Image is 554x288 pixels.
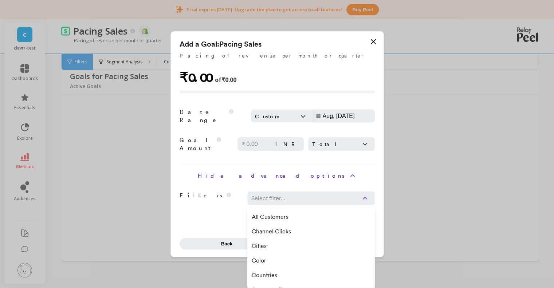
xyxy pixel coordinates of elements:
div: Countries [247,268,375,282]
span: INR [275,141,299,148]
div: Total [312,140,355,148]
img: dropdown indicator [361,194,369,202]
button: Back [180,238,274,249]
p: Pacing of revenue per month or quarter [180,52,375,59]
label: Date Range [180,108,233,124]
label: Filters [180,191,231,200]
img: accordion indicator [349,172,356,179]
label: Goal Amount [180,136,221,152]
h2: Add a Goal: Pacing Sales [180,39,375,49]
input: 0.00 [245,141,276,148]
img: dropdown indicator [299,113,307,120]
button: Hide advanced options [196,171,358,179]
img: calendar icon [316,113,321,119]
span: ₹0.00 [180,70,211,84]
span: ₹ [242,141,245,148]
div: Color [247,253,375,268]
span: Back [221,241,233,246]
div: Channel Clicks [247,224,375,238]
div: Custom [255,113,293,120]
span: of ₹0.00 [215,75,236,84]
div: All Customers [247,209,375,224]
div: Cities [247,238,375,253]
img: dropdown indicator [361,141,369,148]
h2: Hide advanced options [198,172,346,179]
